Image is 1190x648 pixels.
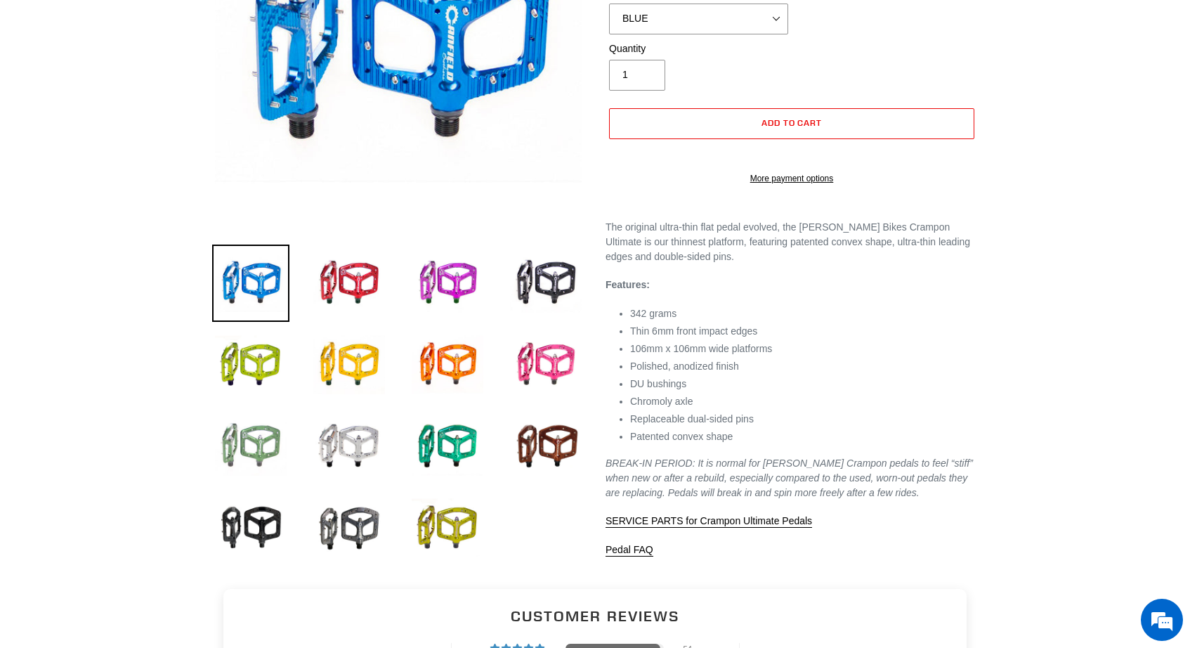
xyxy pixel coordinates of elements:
span: Add to cart [761,117,823,128]
li: DU bushings [630,377,978,391]
img: Load image into Gallery viewer, Crampon Ultimate Pedals [310,245,388,322]
a: Pedal FAQ [606,544,653,557]
a: More payment options [609,172,974,185]
span: Patented convex shape [630,431,733,442]
em: BREAK-IN PERIOD: It is normal for [PERSON_NAME] Crampon pedals to feel “stiff” when new or after ... [606,458,973,498]
strong: Features: [606,279,650,290]
img: Load image into Gallery viewer, Crampon Ultimate Pedals [310,489,388,566]
img: Load image into Gallery viewer, Crampon Ultimate Pedals [212,489,289,566]
img: Load image into Gallery viewer, Crampon Ultimate Pedals [409,489,486,566]
img: Load image into Gallery viewer, Crampon Ultimate Pedals [507,408,584,485]
li: Chromoly axle [630,394,978,409]
img: Load image into Gallery viewer, Crampon Ultimate Pedals [310,326,388,403]
li: Thin 6mm front impact edges [630,324,978,339]
img: Load image into Gallery viewer, Crampon Ultimate Pedals [409,326,486,403]
img: Load image into Gallery viewer, Crampon Ultimate Pedals [212,326,289,403]
img: Load image into Gallery viewer, Crampon Ultimate Pedals [409,245,486,322]
img: Load image into Gallery viewer, Crampon Ultimate Pedals [409,408,486,485]
img: Load image into Gallery viewer, Crampon Ultimate Pedals [212,245,289,322]
li: Polished, anodized finish [630,359,978,374]
li: 342 grams [630,306,978,321]
img: Load image into Gallery viewer, Crampon Ultimate Pedals [310,408,388,485]
img: Load image into Gallery viewer, Crampon Ultimate Pedals [507,326,584,403]
h2: Customer Reviews [235,606,955,626]
img: Load image into Gallery viewer, Crampon Ultimate Pedals [212,408,289,485]
p: The original ultra-thin flat pedal evolved, the [PERSON_NAME] Bikes Crampon Ultimate is our thinn... [606,220,978,264]
img: Load image into Gallery viewer, Crampon Ultimate Pedals [507,245,584,322]
li: Replaceable dual-sided pins [630,412,978,427]
button: Add to cart [609,108,974,139]
li: 106mm x 106mm wide platforms [630,342,978,356]
a: SERVICE PARTS for Crampon Ultimate Pedals [606,515,812,528]
label: Quantity [609,41,788,56]
span: SERVICE PARTS for Crampon Ultimate Pedals [606,515,812,526]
